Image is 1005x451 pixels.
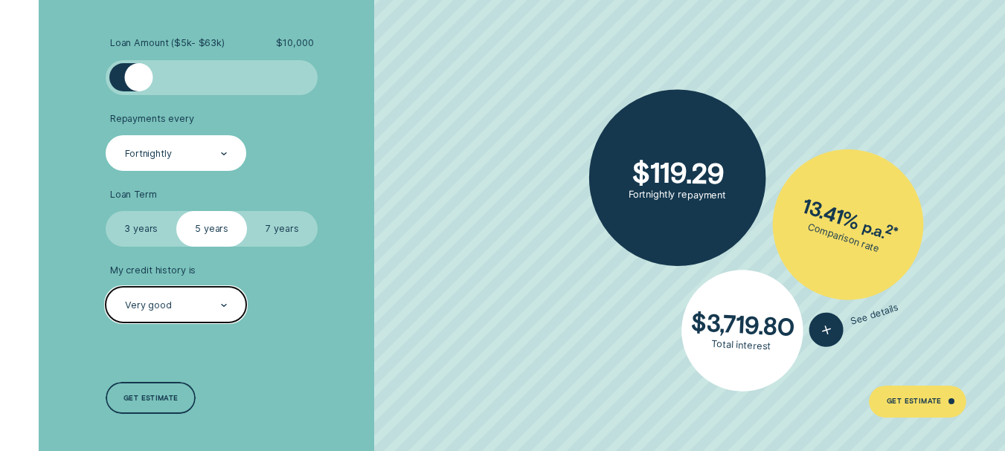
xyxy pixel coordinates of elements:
[247,211,318,246] label: 7 years
[110,189,157,201] span: Loan Term
[110,113,194,125] span: Repayments every
[176,211,247,246] label: 5 years
[276,37,313,49] span: $ 10,000
[125,299,172,311] div: Very good
[106,211,176,246] label: 3 years
[106,382,196,414] a: Get estimate
[805,291,904,351] button: See details
[869,386,966,418] a: Get Estimate
[125,148,172,160] div: Fortnightly
[110,37,225,49] span: Loan Amount ( $5k - $63k )
[850,302,900,328] span: See details
[110,265,196,276] span: My credit history is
